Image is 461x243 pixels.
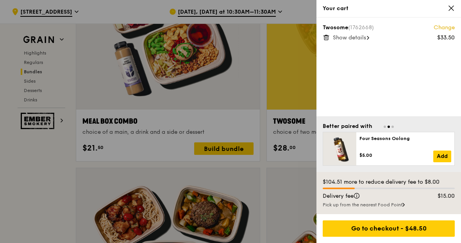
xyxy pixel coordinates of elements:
[348,24,374,31] span: (1762668)
[433,151,451,162] a: Add
[323,5,455,12] div: Your cart
[323,202,455,208] div: Pick up from the nearest Food Point
[388,126,390,128] span: Go to slide 2
[391,126,394,128] span: Go to slide 3
[434,24,455,32] a: Change
[384,126,386,128] span: Go to slide 1
[333,34,366,41] span: Show details
[323,24,455,32] div: Twosome
[318,192,424,200] div: Delivery fee
[323,178,455,186] div: $104.51 more to reduce delivery fee to $8.00
[424,192,460,200] div: $15.00
[359,152,433,158] div: $5.00
[359,135,451,142] div: Four Seasons Oolong
[323,220,455,237] div: Go to checkout - $48.50
[323,122,372,130] div: Better paired with
[437,34,455,42] div: $33.50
